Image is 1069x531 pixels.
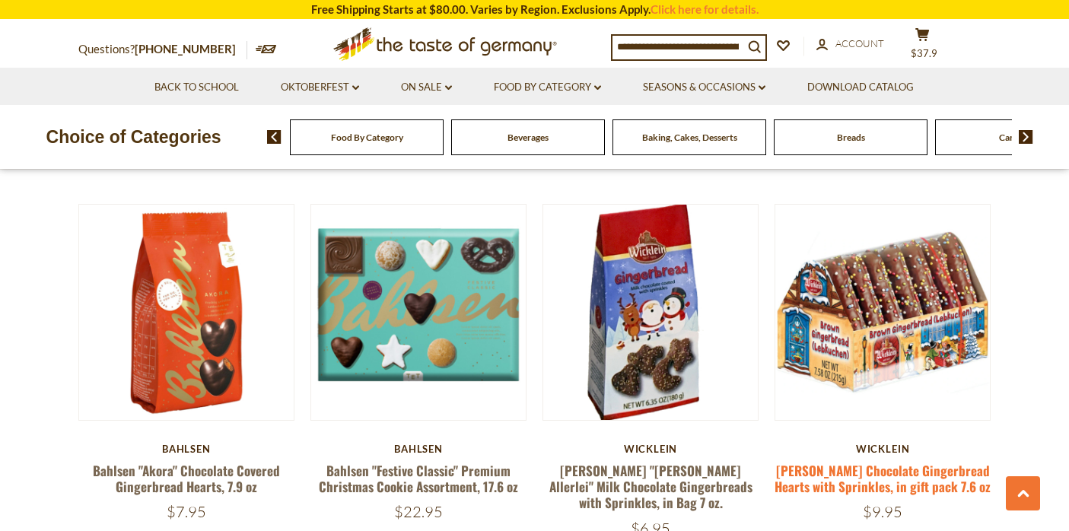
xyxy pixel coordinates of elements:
a: Download Catalog [807,79,914,96]
a: On Sale [401,79,452,96]
img: Wicklein Chocolate Gingerbread Hearts with Sprinkles, in gift pack 7.6 oz [775,205,991,420]
span: $22.95 [394,502,443,521]
a: Bahlsen "Festive Classic" Premium Christmas Cookie Assortment, 17.6 oz [319,461,518,496]
a: Back to School [154,79,239,96]
a: Seasons & Occasions [643,79,765,96]
p: Questions? [78,40,247,59]
img: Bahlsen "Festive Classic" Premium Christmas Cookie Assortment, 17.6 oz [311,205,527,420]
div: Wicklein [542,443,759,455]
img: Wicklein "Nuernberger Allerlei" Milk Chocolate Gingerbreads with Sprinkles, in Bag 7 oz. [543,205,759,420]
a: Breads [837,132,865,143]
a: Food By Category [331,132,403,143]
a: Click here for details. [651,2,759,16]
a: Account [816,36,884,52]
a: Bahlsen "Akora" Chocolate Covered Gingerbread Hearts, 7.9 oz [93,461,280,496]
a: [PERSON_NAME] "[PERSON_NAME] Allerlei" Milk Chocolate Gingerbreads with Sprinkles, in Bag 7 oz. [549,461,752,513]
a: Beverages [507,132,549,143]
div: Wicklein [775,443,991,455]
a: Candy [999,132,1025,143]
div: Bahlsen [78,443,295,455]
span: Account [835,37,884,49]
button: $37.9 [900,27,946,65]
span: $7.95 [167,502,206,521]
a: Oktoberfest [281,79,359,96]
a: Food By Category [494,79,601,96]
span: $37.9 [911,47,937,59]
a: Baking, Cakes, Desserts [642,132,737,143]
img: previous arrow [267,130,282,144]
img: Bahlsen "Akora" Chocolate Covered Gingerbread Hearts, 7.9 oz [79,205,294,420]
a: [PHONE_NUMBER] [135,42,236,56]
div: Bahlsen [310,443,527,455]
img: next arrow [1019,130,1033,144]
a: [PERSON_NAME] Chocolate Gingerbread Hearts with Sprinkles, in gift pack 7.6 oz [775,461,991,496]
span: $9.95 [863,502,902,521]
